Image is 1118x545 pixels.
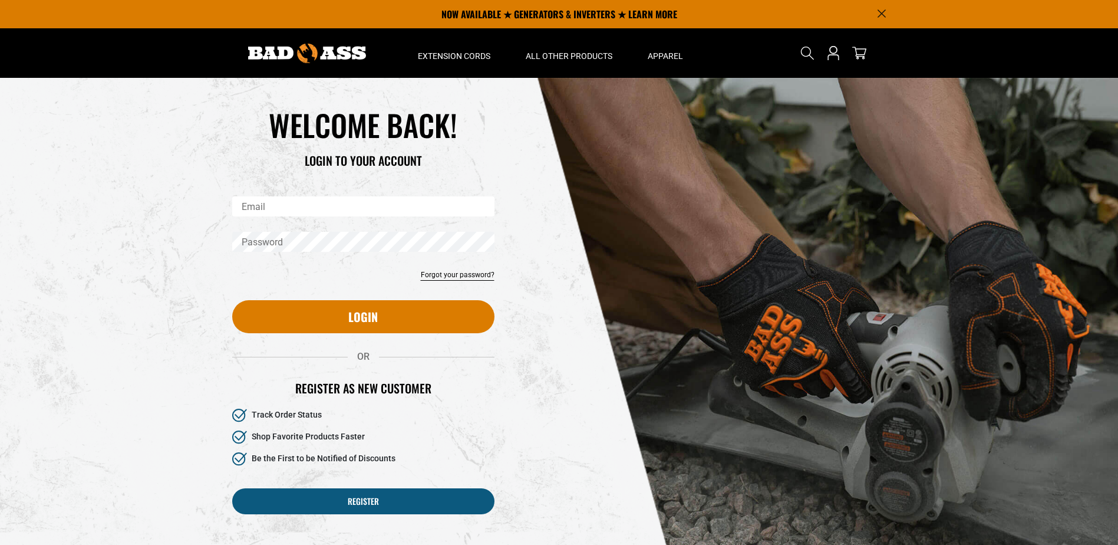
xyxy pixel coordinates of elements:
[232,431,494,444] li: Shop Favorite Products Faster
[232,300,494,333] button: Login
[508,28,630,78] summary: All Other Products
[648,51,683,61] span: Apparel
[232,380,494,396] h2: Register as new customer
[421,270,494,280] a: Forgot your password?
[232,409,494,422] li: Track Order Status
[248,44,366,63] img: Bad Ass Extension Cords
[400,28,508,78] summary: Extension Cords
[232,488,494,514] a: Register
[348,351,379,362] span: OR
[630,28,701,78] summary: Apparel
[526,51,612,61] span: All Other Products
[232,452,494,466] li: Be the First to be Notified of Discounts
[232,106,494,143] h1: WELCOME BACK!
[232,153,494,168] h3: LOGIN TO YOUR ACCOUNT
[418,51,490,61] span: Extension Cords
[798,44,817,63] summary: Search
